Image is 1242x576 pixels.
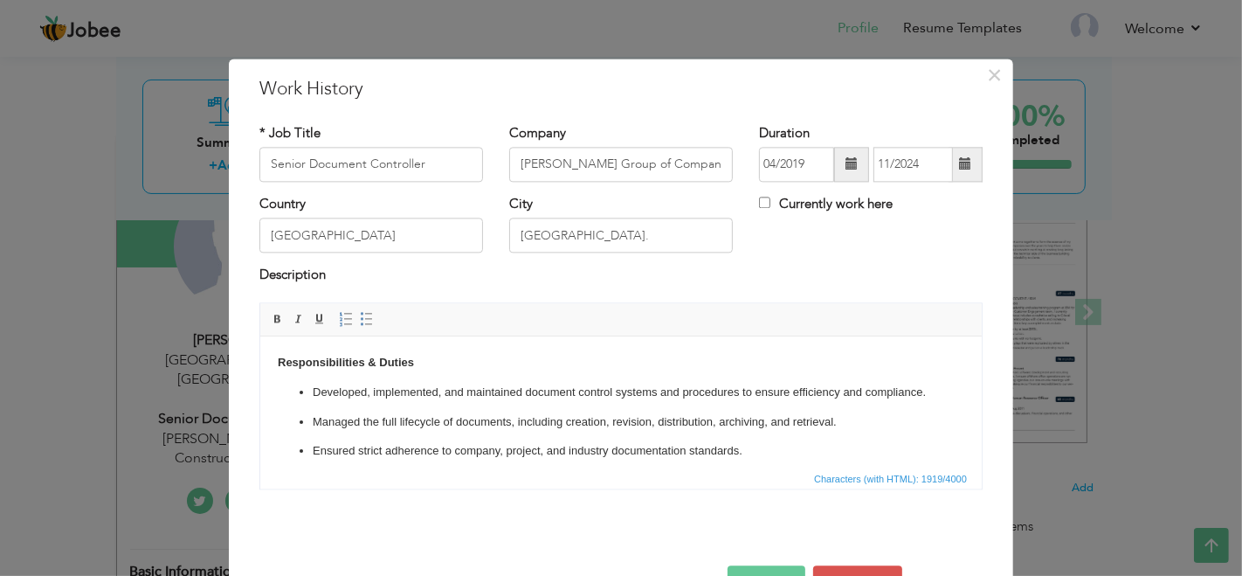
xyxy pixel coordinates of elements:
input: Currently work here [759,197,770,208]
label: City [509,195,533,213]
label: Description [259,267,326,285]
span: × [988,59,1003,91]
label: * Job Title [259,124,321,142]
label: Currently work here [759,195,893,213]
a: Insert/Remove Bulleted List [357,309,376,329]
iframe: Rich Text Editor, workEditor [260,337,982,468]
input: From [759,147,834,182]
label: Company [509,124,566,142]
a: Insert/Remove Numbered List [336,309,355,329]
label: Country [259,195,306,213]
a: Underline [310,309,329,329]
span: Characters (with HTML): 1919/4000 [811,471,970,487]
a: Italic [289,309,308,329]
a: Bold [268,309,287,329]
label: Duration [759,124,810,142]
input: Present [873,147,953,182]
div: Statistics [811,471,972,487]
h3: Work History [259,76,983,102]
button: Close [981,61,1009,89]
